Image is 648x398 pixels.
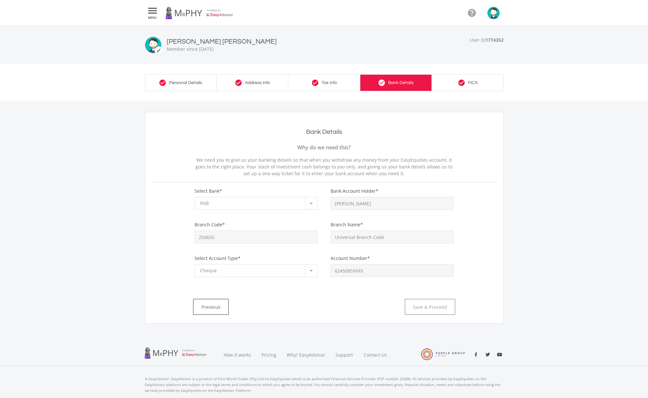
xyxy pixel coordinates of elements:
[147,7,158,15] i: 
[458,79,465,87] i: check_circle
[487,7,500,19] img: avatar.png
[297,144,351,151] strong: Why do we need this?
[235,79,242,87] i: check_circle
[217,74,288,91] a: check_circleAddress Info
[405,299,455,315] button: Save & Proceed
[331,188,378,194] label: Bank Account Holder*
[470,37,504,43] span: User ID
[145,74,217,91] a: check_circlePersonal Details
[331,221,363,228] label: Branch Name*
[159,79,166,87] i: check_circle
[360,74,432,91] a: check_circleBank Details
[145,6,160,19] button:  MENU
[167,38,277,46] h4: [PERSON_NAME] [PERSON_NAME]
[464,5,479,20] a: 
[467,8,477,18] i: 
[167,46,277,52] p: Member since [DATE]
[378,79,386,87] i: check_circle
[485,37,504,43] strong: 1774352
[358,344,393,366] a: Contact Us
[193,299,229,315] button: Previous
[311,79,319,87] i: check_circle
[200,200,209,206] span: FNB
[145,37,162,53] img: avatar.png
[432,74,504,91] a: check_circleFICA
[288,74,360,91] a: check_circleTax Info
[195,255,240,262] label: Select Account Type*
[155,47,163,55] i: mode_edit
[256,344,282,366] a: Pricing
[145,376,504,393] p: © EasyAdvisor. EasyAdvisor is a product of First World Trader (Pty) Ltd t/a EasyEquities which is...
[193,156,455,177] p: We need you to give us your banking details so that when you withdraw any money from your EasyEqu...
[200,267,217,274] span: Cheque
[330,344,358,366] a: Support
[154,46,163,55] button: mode_edit
[218,344,256,366] a: How it works
[331,255,370,262] label: Account Number*
[195,188,222,194] label: Select Bank*
[147,16,158,19] span: MENU
[193,128,455,136] h2: Bank Details
[282,344,330,366] a: Why? EasyAdvisor
[195,221,225,228] label: Branch Code*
